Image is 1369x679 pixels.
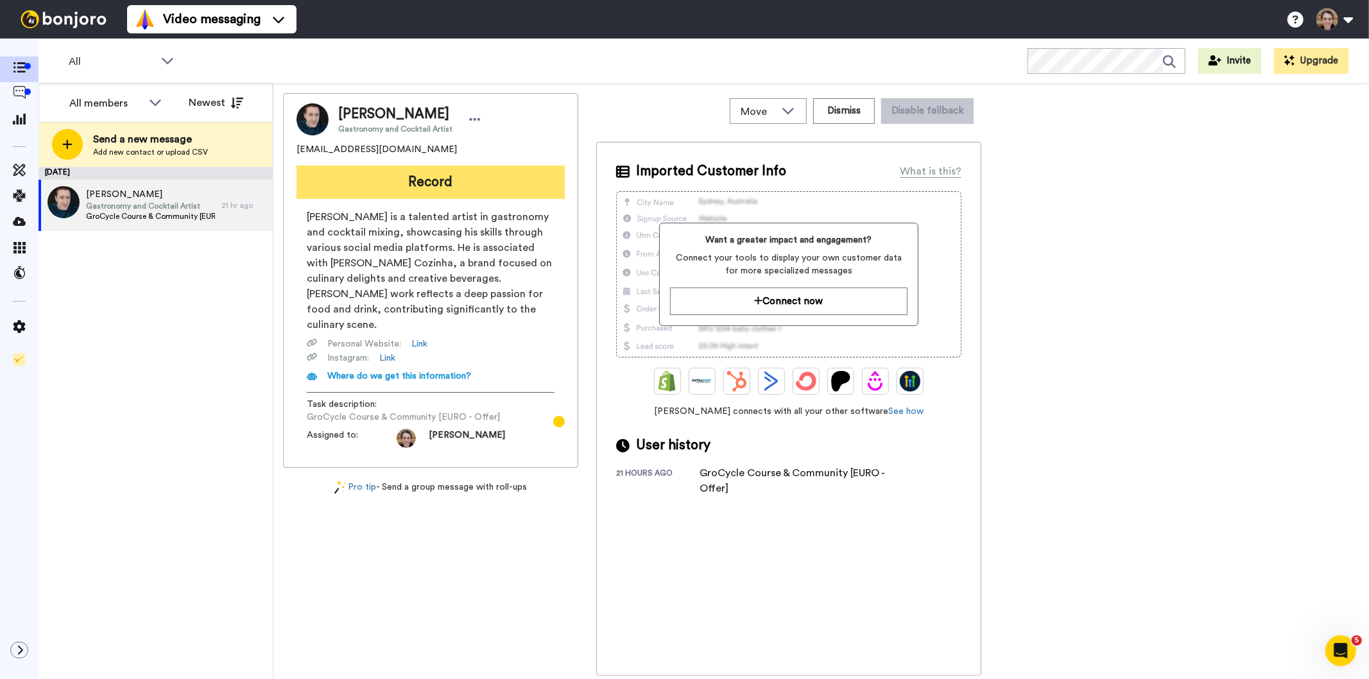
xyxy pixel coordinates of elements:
button: Record [297,166,565,199]
div: All members [69,96,142,111]
span: Connect your tools to display your own customer data for more specialized messages [670,252,907,277]
div: What is this? [900,164,961,179]
img: Hubspot [727,371,747,391]
button: Disable fallback [881,98,974,124]
img: Drip [865,371,886,391]
span: Move [741,104,775,119]
button: Newest [179,90,253,116]
img: Image of Francesco Amabile [297,103,329,135]
span: Want a greater impact and engagement? [670,234,907,246]
span: Task description : [307,398,397,411]
div: - Send a group message with roll-ups [283,481,578,494]
a: Link [379,352,395,365]
img: Ontraport [692,371,712,391]
a: Pro tip [334,481,377,494]
span: User history [636,436,710,455]
div: 21 hours ago [616,468,700,496]
img: ActiveCampaign [761,371,782,391]
div: [DATE] [39,167,273,180]
span: GroCycle Course & Community [EURO - Offer] [307,411,500,424]
span: 5 [1352,635,1362,646]
span: [PERSON_NAME] [338,105,452,124]
img: c4ac5ab0-c080-4583-8d72-743ba32f5bbc.jpg [47,186,80,218]
span: [EMAIL_ADDRESS][DOMAIN_NAME] [297,143,457,156]
div: 21 hr ago [221,200,266,211]
button: Upgrade [1274,48,1348,74]
span: GroCycle Course & Community [EURO - Offer] [86,211,215,221]
div: Tooltip anchor [553,416,565,427]
img: Patreon [831,371,851,391]
img: Shopify [657,371,678,391]
img: e73ce963-af64-4f34-a3d2-9acdfc157b43-1553003914.jpg [397,429,416,448]
button: Dismiss [813,98,875,124]
span: All [69,54,155,69]
span: Assigned to: [307,429,397,448]
span: [PERSON_NAME] is a talented artist in gastronomy and cocktail mixing, showcasing his skills throu... [307,209,555,332]
img: bj-logo-header-white.svg [15,10,112,28]
span: Instagram : [327,352,369,365]
button: Connect now [670,288,907,315]
a: Link [411,338,427,350]
span: [PERSON_NAME] connects with all your other software [616,405,961,418]
button: Invite [1198,48,1261,74]
span: Where do we get this information? [327,372,471,381]
span: Personal Website : [327,338,401,350]
iframe: Intercom live chat [1325,635,1356,666]
span: [PERSON_NAME] [86,188,215,201]
span: Add new contact or upload CSV [93,147,208,157]
span: Imported Customer Info [636,162,786,181]
span: [PERSON_NAME] [429,429,505,448]
img: magic-wand.svg [334,481,346,494]
div: GroCycle Course & Community [EURO - Offer] [700,465,905,496]
a: See how [888,407,924,416]
span: Video messaging [163,10,261,28]
img: GoHighLevel [900,371,920,391]
img: vm-color.svg [135,9,155,30]
img: ConvertKit [796,371,816,391]
span: Gastronomy and Cocktail Artist [338,124,452,134]
span: Gastronomy and Cocktail Artist [86,201,215,211]
span: Send a new message [93,132,208,147]
img: Checklist.svg [13,353,26,366]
